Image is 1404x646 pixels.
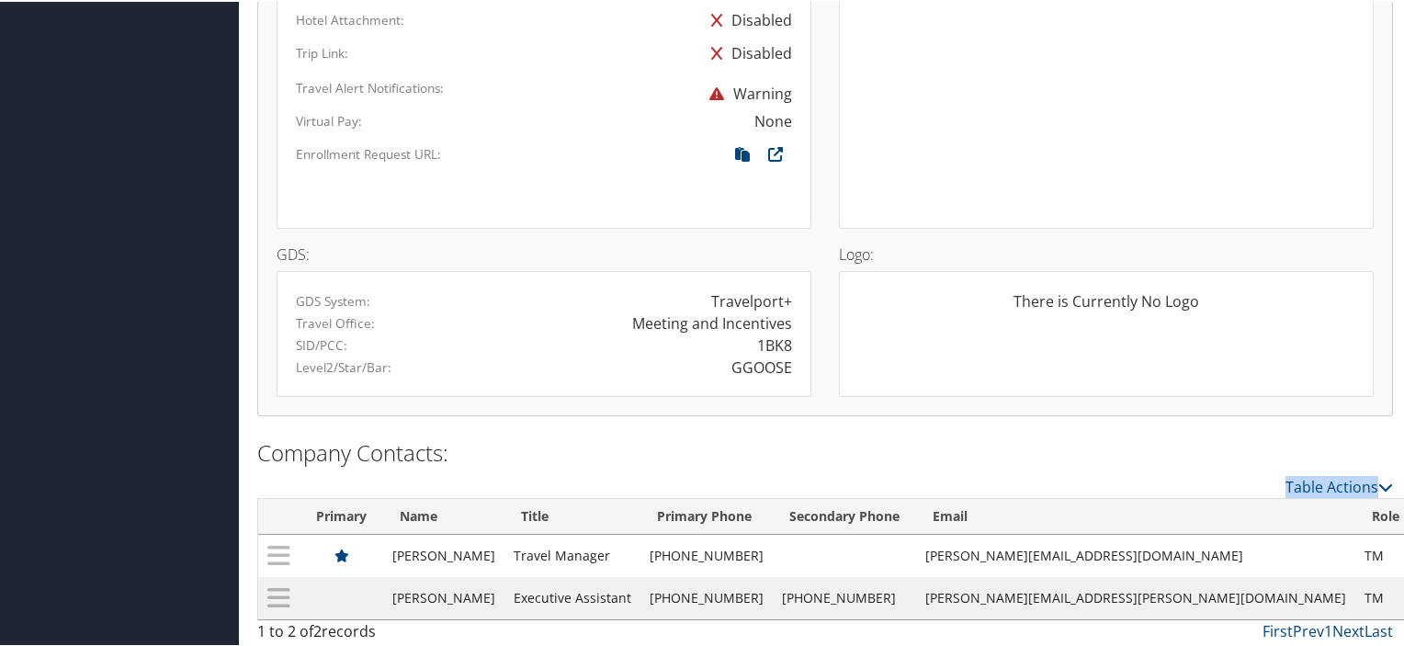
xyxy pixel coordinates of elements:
h4: Logo: [839,245,1374,260]
th: Primary [300,497,383,533]
label: Level2/Star/Bar: [296,357,391,375]
td: [PERSON_NAME][EMAIL_ADDRESS][DOMAIN_NAME] [916,533,1355,575]
div: Disabled [702,2,792,35]
td: [PERSON_NAME] [383,533,504,575]
div: Travelport+ [711,289,792,311]
td: [PERSON_NAME][EMAIL_ADDRESS][PERSON_NAME][DOMAIN_NAME] [916,575,1355,618]
th: Title [504,497,640,533]
h2: Company Contacts: [257,436,1393,467]
td: Travel Manager [504,533,640,575]
td: [PHONE_NUMBER] [640,533,773,575]
a: 1 [1324,619,1332,640]
div: Meeting and Incentives [632,311,792,333]
a: Table Actions [1285,475,1393,495]
div: 1BK8 [757,333,792,355]
label: Enrollment Request URL: [296,143,441,162]
div: None [754,108,792,130]
th: Secondary Phone [773,497,916,533]
th: Email [916,497,1355,533]
label: Travel Office: [296,312,375,331]
span: Warning [700,82,792,102]
label: SID/PCC: [296,334,347,353]
td: [PERSON_NAME] [383,575,504,618]
label: GDS System: [296,290,370,309]
h4: GDS: [277,245,811,260]
td: [PHONE_NUMBER] [773,575,916,618]
a: First [1262,619,1293,640]
a: Last [1364,619,1393,640]
label: Travel Alert Notifications: [296,77,444,96]
div: Disabled [702,35,792,68]
label: Virtual Pay: [296,110,362,129]
a: Next [1332,619,1364,640]
label: Trip Link: [296,42,348,61]
div: GGOOSE [731,355,792,377]
td: Executive Assistant [504,575,640,618]
td: [PHONE_NUMBER] [640,575,773,618]
th: Name [383,497,504,533]
th: Primary Phone [640,497,773,533]
a: Prev [1293,619,1324,640]
span: 2 [313,619,322,640]
label: Hotel Attachment: [296,9,404,28]
div: There is Currently No Logo [858,289,1354,325]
